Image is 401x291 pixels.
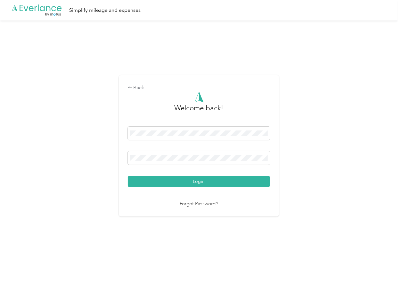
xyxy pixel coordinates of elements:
a: Forgot Password? [180,201,218,208]
iframe: Everlance-gr Chat Button Frame [365,255,401,291]
button: Login [128,176,270,187]
div: Back [128,84,270,92]
div: Simplify mileage and expenses [69,6,141,14]
h3: greeting [175,103,224,120]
